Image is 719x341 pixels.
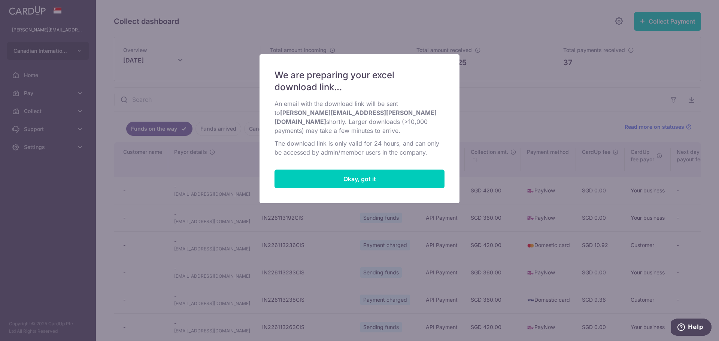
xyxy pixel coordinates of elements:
button: Close [274,170,445,188]
span: Help [17,5,32,12]
b: [PERSON_NAME][EMAIL_ADDRESS][PERSON_NAME][DOMAIN_NAME] [274,109,437,125]
span: We are preparing your excel download link... [274,69,436,93]
p: The download link is only valid for 24 hours, and can only be accessed by admin/member users in t... [274,139,445,157]
iframe: Opens a widget where you can find more information [671,319,712,337]
p: An email with the download link will be sent to shortly. Larger downloads (>10,000 payments) may ... [274,99,445,135]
